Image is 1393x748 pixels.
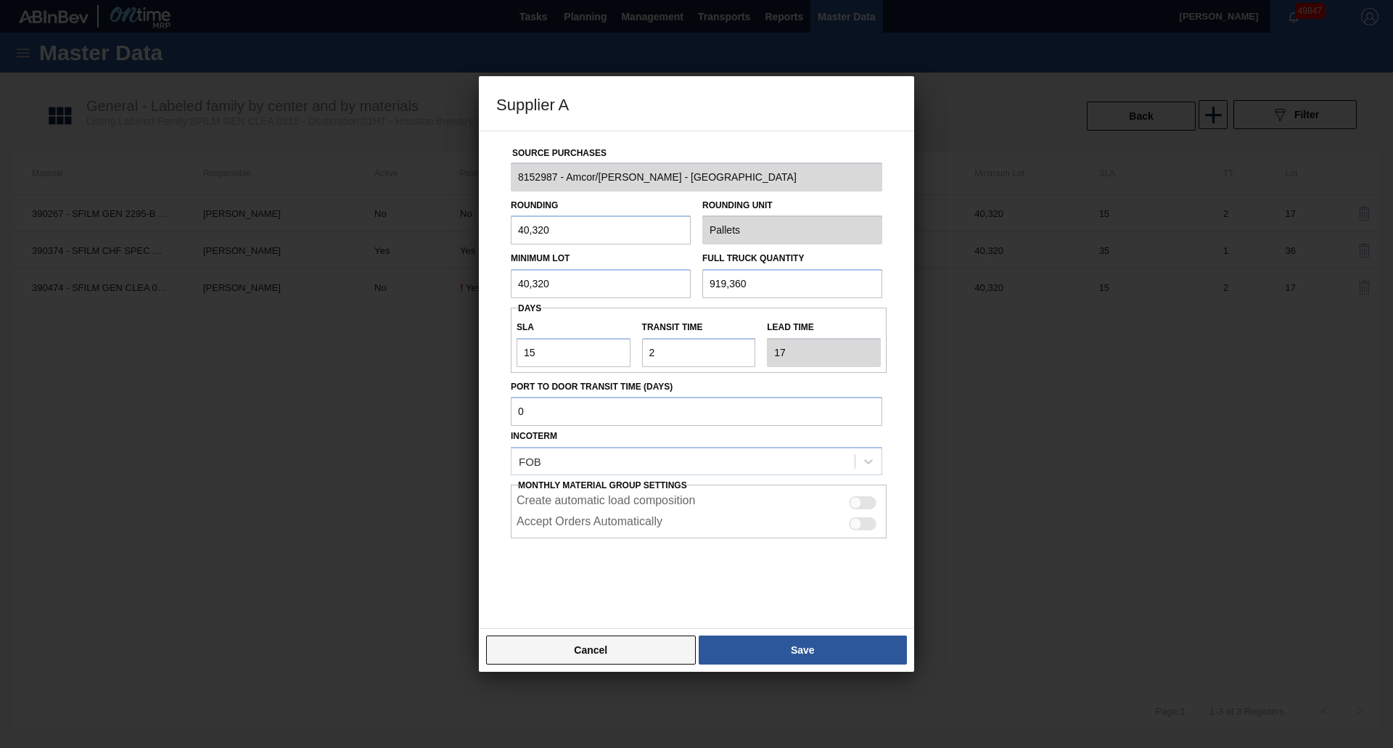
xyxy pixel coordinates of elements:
[702,195,882,216] label: Rounding Unit
[511,511,887,533] div: This configuration enables automatic acceptance of the order on the supplier side
[517,494,695,511] label: Create automatic load composition
[642,317,756,338] label: Transit time
[512,148,607,158] label: Source Purchases
[699,636,907,665] button: Save
[767,317,881,338] label: Lead time
[511,490,887,511] div: This setting enables the automatic creation of load composition on the supplier side if the order...
[511,200,558,210] label: Rounding
[511,377,882,398] label: Port to Door Transit Time (days)
[517,317,630,338] label: SLA
[519,456,541,468] div: FOB
[511,431,557,441] label: Incoterm
[702,253,804,263] label: Full Truck Quantity
[479,76,914,131] h3: Supplier A
[518,480,687,490] span: Monthly Material Group Settings
[511,253,570,263] label: Minimum Lot
[486,636,696,665] button: Cancel
[517,515,662,533] label: Accept Orders Automatically
[518,303,541,313] span: Days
